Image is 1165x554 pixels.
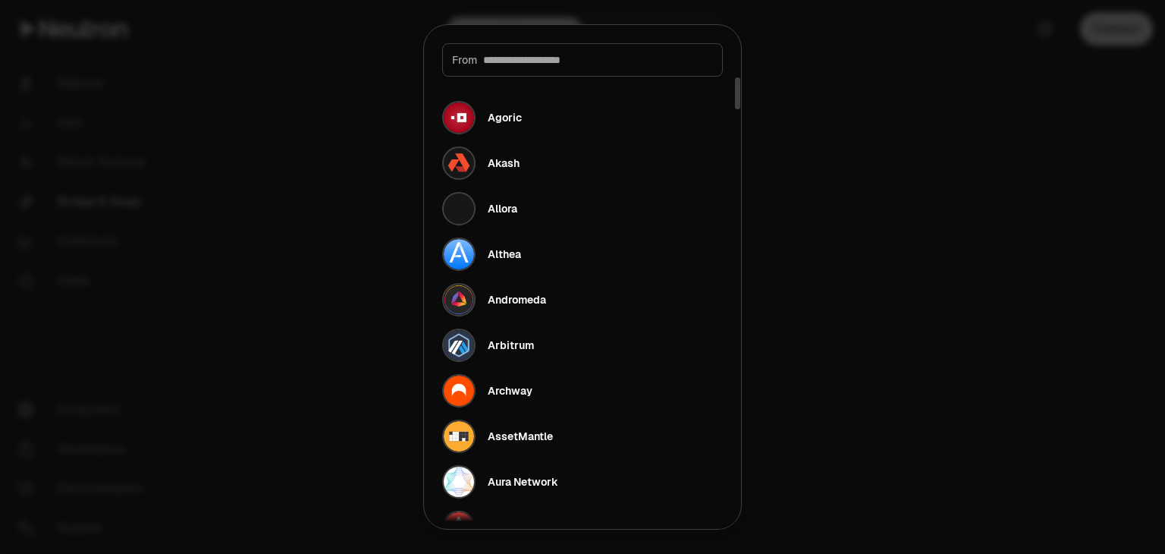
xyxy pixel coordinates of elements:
[433,95,732,140] button: Agoric LogoAgoric
[433,140,732,186] button: Akash LogoAkash
[452,52,477,68] span: From
[433,277,732,323] button: Andromeda LogoAndromeda
[444,512,474,543] img: Avalanche Logo
[444,194,474,224] img: Allora Logo
[433,323,732,368] button: Arbitrum LogoArbitrum
[433,186,732,231] button: Allora LogoAllora
[444,285,474,315] img: Andromeda Logo
[444,376,474,406] img: Archway Logo
[433,368,732,414] button: Archway LogoArchway
[444,421,474,452] img: AssetMantle Logo
[444,102,474,133] img: Agoric Logo
[488,247,521,262] div: Althea
[433,231,732,277] button: Althea LogoAlthea
[433,505,732,550] button: Avalanche LogoAvalanche
[488,201,517,216] div: Allora
[488,520,540,535] div: Avalanche
[488,110,522,125] div: Agoric
[433,414,732,459] button: AssetMantle LogoAssetMantle
[488,338,534,353] div: Arbitrum
[488,383,532,398] div: Archway
[488,156,520,171] div: Akash
[444,148,474,178] img: Akash Logo
[444,239,474,269] img: Althea Logo
[433,459,732,505] button: Aura Network LogoAura Network
[488,474,558,489] div: Aura Network
[444,467,474,497] img: Aura Network Logo
[488,429,553,444] div: AssetMantle
[444,330,474,360] img: Arbitrum Logo
[488,292,546,307] div: Andromeda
